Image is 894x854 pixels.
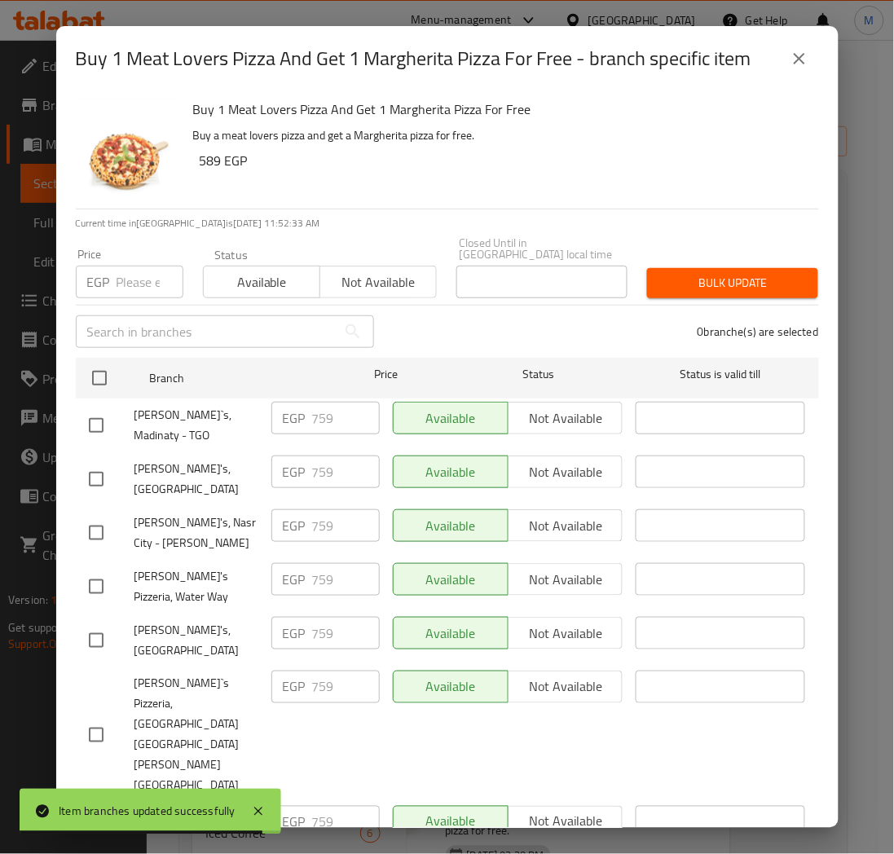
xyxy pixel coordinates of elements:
img: Buy 1 Meat Lovers Pizza And Get 1 Margherita Pizza For Free [76,98,180,202]
p: Current time in [GEOGRAPHIC_DATA] is [DATE] 11:52:33 AM [76,216,819,231]
p: EGP [283,570,306,589]
p: 0 branche(s) are selected [698,324,819,340]
button: Available [203,266,320,298]
h2: Buy 1 Meat Lovers Pizza And Get 1 Margherita Pizza For Free - branch specific item [76,46,751,72]
input: Please enter price [312,563,380,596]
h6: 589 EGP [200,149,806,172]
span: Not available [327,271,430,294]
span: Branch [149,368,319,389]
input: Please enter price [312,402,380,434]
p: EGP [283,516,306,535]
p: EGP [87,272,110,292]
span: [PERSON_NAME]`s, Madinaty - TGO [134,405,258,446]
span: [PERSON_NAME]'s, [GEOGRAPHIC_DATA] [134,459,258,500]
span: Status [453,364,623,385]
span: Status is valid till [636,364,805,385]
p: EGP [283,408,306,428]
span: [PERSON_NAME]`s Pizzeria, [GEOGRAPHIC_DATA] [GEOGRAPHIC_DATA][PERSON_NAME][GEOGRAPHIC_DATA] [134,674,258,796]
p: Buy a meat lovers pizza and get a Margherita pizza for free. [193,125,806,146]
input: Please enter price [312,509,380,542]
input: Please enter price [312,456,380,488]
p: EGP [283,677,306,697]
span: [PERSON_NAME]'s, Nasr City - [PERSON_NAME] [134,513,258,553]
button: Bulk update [647,268,818,298]
span: [PERSON_NAME]'s, [GEOGRAPHIC_DATA] [134,620,258,661]
span: Bulk update [660,273,805,293]
p: EGP [283,812,306,832]
p: EGP [283,623,306,643]
span: Available [210,271,314,294]
span: [PERSON_NAME]'s Pizzeria, Water Way [134,566,258,607]
input: Search in branches [76,315,337,348]
button: Not available [319,266,437,298]
input: Please enter price [312,806,380,839]
button: close [780,39,819,78]
p: EGP [283,462,306,482]
div: Item branches updated successfully [59,803,236,821]
input: Please enter price [117,266,183,298]
span: Price [332,364,440,385]
input: Please enter price [312,617,380,649]
input: Please enter price [312,671,380,703]
h6: Buy 1 Meat Lovers Pizza And Get 1 Margherita Pizza For Free [193,98,806,121]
